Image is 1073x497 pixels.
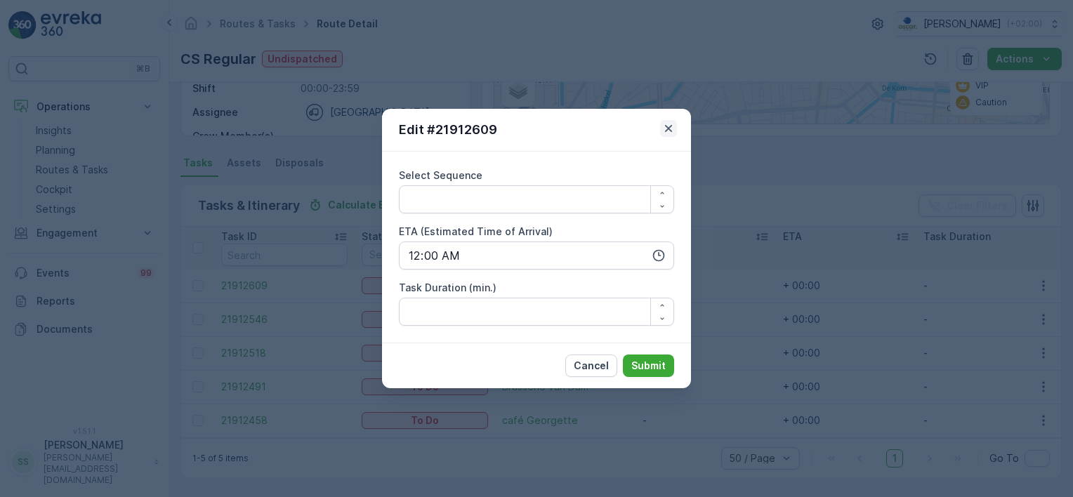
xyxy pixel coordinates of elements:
[623,354,674,377] button: Submit
[631,359,666,373] p: Submit
[565,354,617,377] button: Cancel
[399,225,553,237] label: ETA (Estimated Time of Arrival)
[574,359,609,373] p: Cancel
[399,281,496,293] label: Task Duration (min.)
[399,120,497,140] p: Edit #21912609
[399,169,482,181] label: Select Sequence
